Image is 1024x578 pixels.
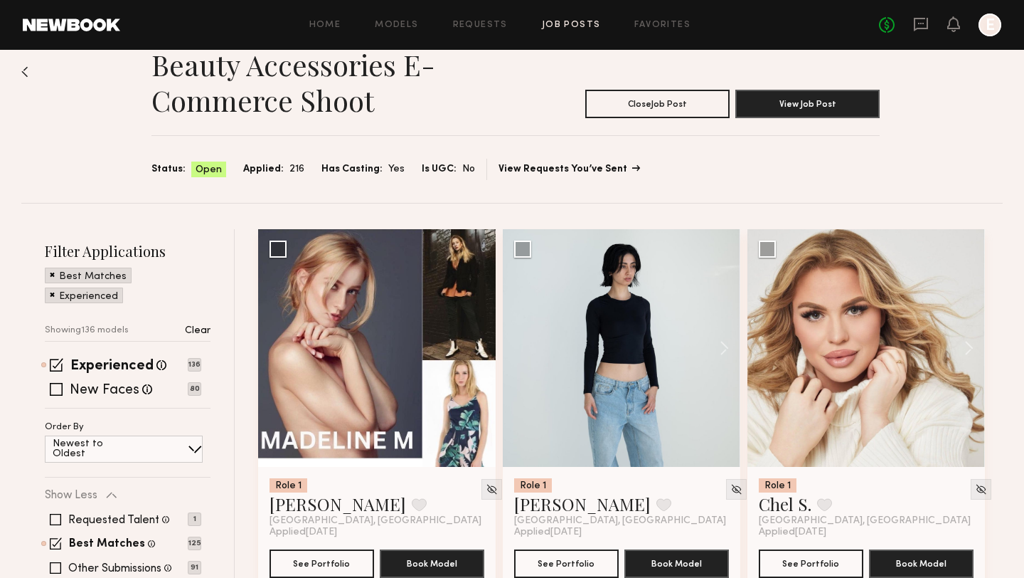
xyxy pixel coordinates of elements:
p: 80 [188,382,201,396]
span: [GEOGRAPHIC_DATA], [GEOGRAPHIC_DATA] [270,515,481,527]
label: Experienced [70,359,154,374]
button: See Portfolio [270,550,374,578]
p: Showing 136 models [45,326,129,335]
button: See Portfolio [514,550,619,578]
span: 216 [289,162,304,177]
p: Best Matches [59,272,127,282]
a: Home [309,21,341,30]
h2: Filter Applications [45,241,210,261]
span: [GEOGRAPHIC_DATA], [GEOGRAPHIC_DATA] [759,515,971,527]
p: Show Less [45,490,97,501]
a: Models [375,21,418,30]
a: Book Model [380,557,484,569]
p: 136 [188,358,201,372]
a: Book Model [624,557,729,569]
span: Status: [151,162,186,177]
p: Order By [45,423,84,432]
span: No [462,162,475,177]
a: Favorites [634,21,690,30]
label: Requested Talent [68,515,159,526]
button: CloseJob Post [585,90,730,118]
div: Applied [DATE] [759,527,974,538]
button: Book Model [380,550,484,578]
a: Requests [453,21,508,30]
p: Experienced [59,292,118,302]
a: Job Posts [542,21,601,30]
button: Book Model [624,550,729,578]
div: Applied [DATE] [514,527,729,538]
a: [PERSON_NAME] [270,493,406,515]
button: See Portfolio [759,550,863,578]
div: Role 1 [759,478,796,493]
span: [GEOGRAPHIC_DATA], [GEOGRAPHIC_DATA] [514,515,726,527]
label: Best Matches [69,539,145,550]
button: View Job Post [735,90,880,118]
div: Role 1 [514,478,552,493]
a: E [978,14,1001,36]
label: New Faces [70,384,139,398]
label: Other Submissions [68,563,161,574]
p: Newest to Oldest [53,439,137,459]
span: Has Casting: [321,162,383,177]
img: Unhide Model [486,483,498,495]
div: Role 1 [270,478,307,493]
p: 91 [188,561,201,574]
span: Is UGC: [422,162,457,177]
img: Unhide Model [730,483,742,495]
h1: Beauty Accessories E-Commerce Shoot [151,47,516,118]
a: Book Model [869,557,974,569]
p: 125 [188,537,201,550]
p: 1 [188,513,201,526]
span: Open [196,163,222,177]
span: Applied: [243,162,284,177]
span: Yes [388,162,405,177]
div: Applied [DATE] [270,527,484,538]
a: Chel S. [759,493,811,515]
button: Book Model [869,550,974,578]
img: Back to previous page [21,66,28,78]
a: View Requests You’ve Sent [498,164,639,174]
img: Unhide Model [975,483,987,495]
a: [PERSON_NAME] [514,493,651,515]
p: Clear [185,326,210,336]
